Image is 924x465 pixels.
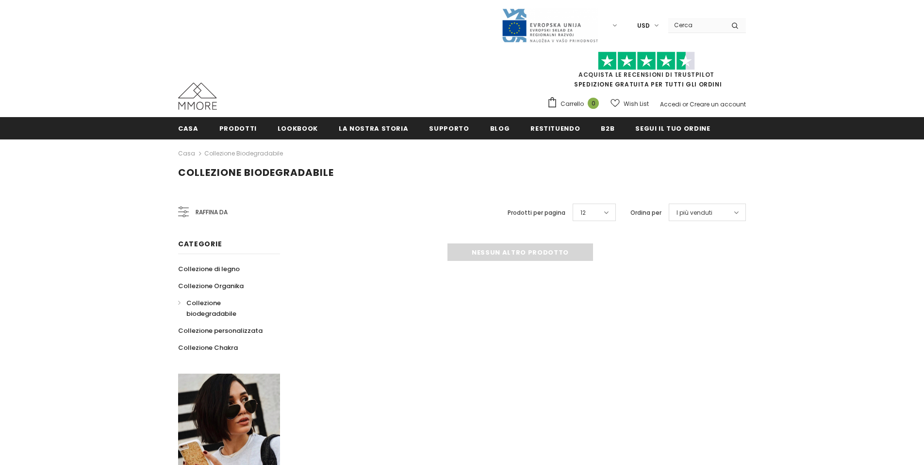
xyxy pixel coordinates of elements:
input: Search Site [668,18,724,32]
span: Collezione Organika [178,281,244,291]
span: Collezione biodegradabile [178,166,334,179]
span: SPEDIZIONE GRATUITA PER TUTTI GLI ORDINI [547,56,746,88]
span: Blog [490,124,510,133]
a: Collezione biodegradabile [178,294,269,322]
a: Wish List [610,95,649,112]
span: Restituendo [530,124,580,133]
a: Blog [490,117,510,139]
span: Raffina da [196,207,228,218]
span: Carrello [561,99,584,109]
a: Collezione biodegradabile [204,149,283,157]
img: Fidati di Pilot Stars [598,52,695,70]
img: Casi MMORE [178,83,217,110]
span: Collezione di legno [178,264,240,274]
span: 12 [580,208,586,218]
a: Segui il tuo ordine [635,117,710,139]
a: Collezione Chakra [178,339,238,356]
a: La nostra storia [339,117,408,139]
label: Ordina per [630,208,661,218]
span: Segui il tuo ordine [635,124,710,133]
span: I più venduti [676,208,712,218]
a: Casa [178,148,195,159]
label: Prodotti per pagina [508,208,565,218]
a: Accedi [660,100,681,108]
span: Categorie [178,239,222,249]
span: Lookbook [278,124,318,133]
img: Javni Razpis [501,8,598,43]
a: Collezione Organika [178,277,244,294]
span: Collezione biodegradabile [186,298,236,318]
a: Prodotti [219,117,257,139]
a: Casa [178,117,198,139]
a: Javni Razpis [501,21,598,29]
a: Lookbook [278,117,318,139]
a: Restituendo [530,117,580,139]
span: supporto [429,124,469,133]
a: Collezione personalizzata [178,322,263,339]
span: Prodotti [219,124,257,133]
span: USD [637,21,650,31]
span: B2B [601,124,614,133]
a: Carrello 0 [547,97,604,111]
a: Acquista le recensioni di TrustPilot [578,70,714,79]
span: 0 [588,98,599,109]
span: Casa [178,124,198,133]
span: or [682,100,688,108]
a: Creare un account [690,100,746,108]
span: Collezione Chakra [178,343,238,352]
span: La nostra storia [339,124,408,133]
a: B2B [601,117,614,139]
a: Collezione di legno [178,260,240,277]
span: Collezione personalizzata [178,326,263,335]
a: supporto [429,117,469,139]
span: Wish List [624,99,649,109]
